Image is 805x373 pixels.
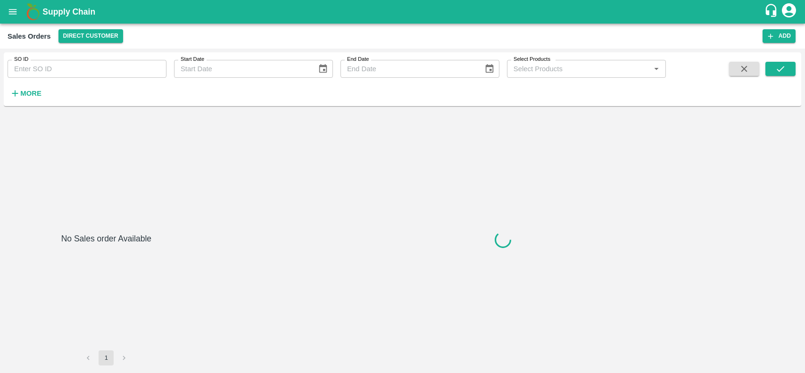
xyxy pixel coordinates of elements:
[42,7,95,17] b: Supply Chain
[8,30,51,42] div: Sales Orders
[14,56,28,63] label: SO ID
[61,232,151,350] h6: No Sales order Available
[99,350,114,365] button: page 1
[650,63,663,75] button: Open
[314,60,332,78] button: Choose date
[780,2,797,22] div: account of current user
[174,60,310,78] input: Start Date
[42,5,764,18] a: Supply Chain
[20,90,41,97] strong: More
[763,29,796,43] button: Add
[8,85,44,101] button: More
[510,63,647,75] input: Select Products
[24,2,42,21] img: logo
[347,56,369,63] label: End Date
[181,56,204,63] label: Start Date
[58,29,123,43] button: Select DC
[764,3,780,20] div: customer-support
[8,60,166,78] input: Enter SO ID
[340,60,477,78] input: End Date
[481,60,498,78] button: Choose date
[2,1,24,23] button: open drawer
[514,56,550,63] label: Select Products
[79,350,133,365] nav: pagination navigation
